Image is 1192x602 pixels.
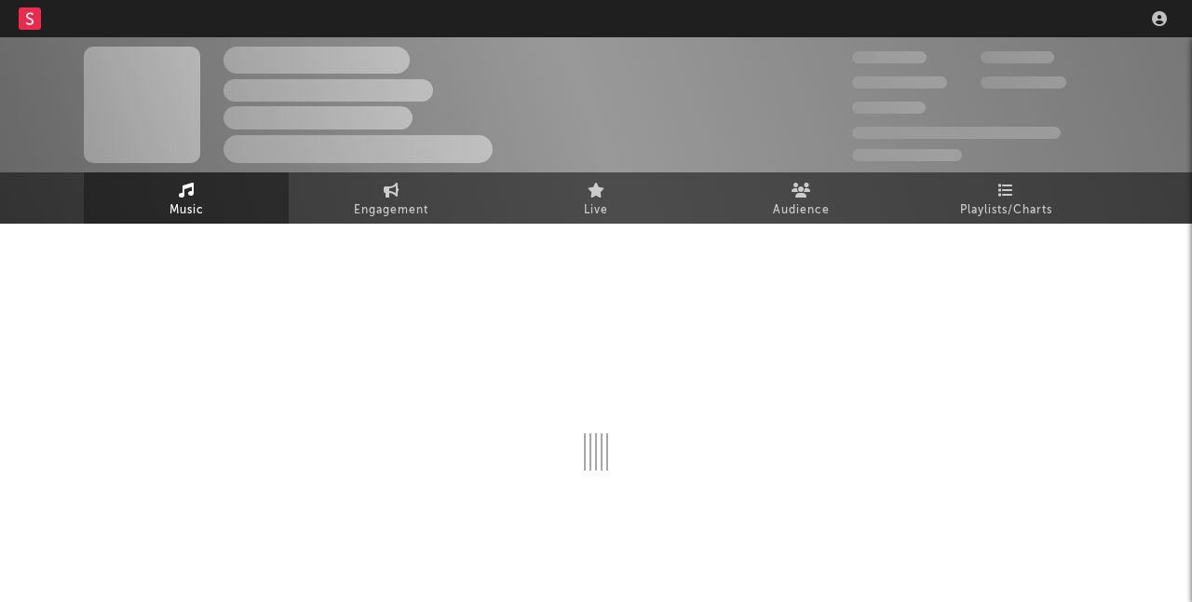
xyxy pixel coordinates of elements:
span: Audience [773,199,830,222]
a: Playlists/Charts [903,172,1108,224]
span: Live [584,199,608,222]
span: 1,000,000 [981,76,1066,89]
span: Playlists/Charts [960,199,1052,222]
span: 300,000 [852,51,927,63]
span: 100,000 [981,51,1054,63]
a: Music [84,172,289,224]
span: 50,000,000 Monthly Listeners [852,127,1061,139]
a: Audience [698,172,903,224]
a: Live [494,172,698,224]
span: 100,000 [852,102,926,114]
span: Jump Score: 85.0 [852,149,962,161]
span: 50,000,000 [852,76,947,89]
span: Music [169,199,204,222]
span: Engagement [354,199,428,222]
a: Engagement [289,172,494,224]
